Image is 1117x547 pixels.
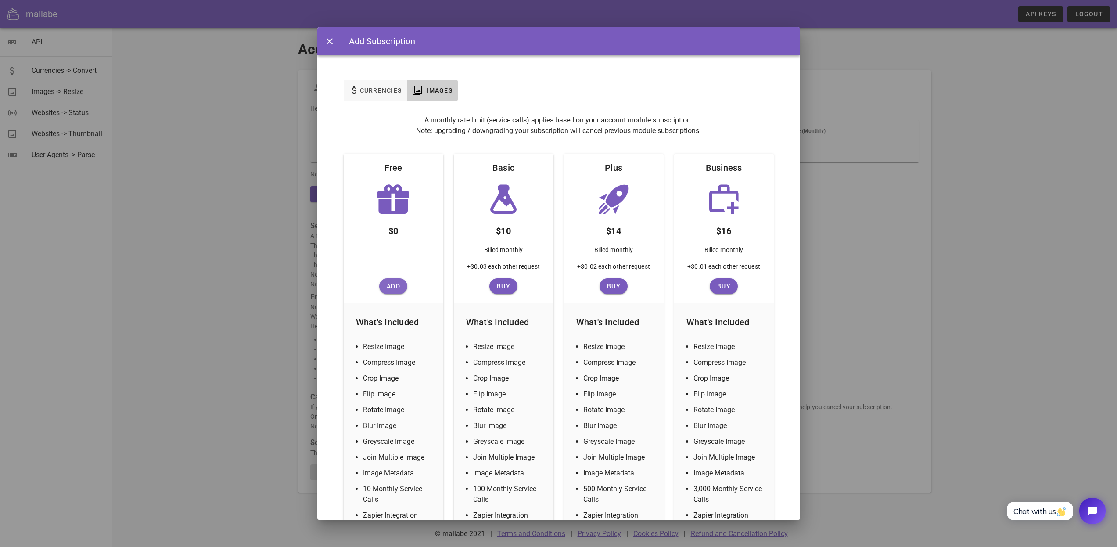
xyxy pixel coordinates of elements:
button: Buy [600,278,628,294]
li: 10 Monthly Service Calls [363,484,435,505]
iframe: Tidio Chat [997,490,1113,532]
li: Rotate Image [583,405,655,415]
li: Compress Image [693,357,765,368]
span: Buy [493,283,514,290]
span: Buy [603,283,624,290]
li: Blur Image [583,421,655,431]
div: What's Included [349,308,438,336]
li: 500 Monthly Service Calls [583,484,655,505]
li: Zapier Integration [583,510,655,521]
li: Resize Image [693,342,765,352]
li: Image Metadata [583,468,655,479]
div: $10 [489,217,518,241]
li: Resize Image [583,342,655,352]
span: Images [426,87,453,94]
li: Flip Image [473,389,545,399]
li: Crop Image [363,373,435,384]
button: Currencies [344,80,407,101]
div: +$0.01 each other request [680,262,767,278]
div: Billed monthly [477,241,530,262]
li: Join Multiple Image [693,452,765,463]
li: Flip Image [583,389,655,399]
button: Add [379,278,407,294]
div: Plus [598,154,629,182]
li: Crop Image [583,373,655,384]
li: Crop Image [693,373,765,384]
span: Add [383,283,404,290]
li: Image Metadata [473,468,545,479]
li: Zapier Integration [473,510,545,521]
li: Flip Image [363,389,435,399]
div: Billed monthly [587,241,640,262]
div: $16 [709,217,738,241]
div: Free [377,154,409,182]
li: Greyscale Image [693,436,765,447]
li: Image Metadata [363,468,435,479]
div: Basic [485,154,521,182]
div: What's Included [459,308,548,336]
li: Blur Image [693,421,765,431]
div: Add Subscription [340,35,415,48]
li: Image Metadata [693,468,765,479]
li: Zapier Integration [363,510,435,521]
li: Rotate Image [693,405,765,415]
button: Buy [710,278,738,294]
li: 3,000 Monthly Service Calls [693,484,765,505]
li: Resize Image [473,342,545,352]
li: Blur Image [363,421,435,431]
li: Greyscale Image [363,436,435,447]
li: Compress Image [363,357,435,368]
li: Greyscale Image [583,436,655,447]
div: Business [699,154,749,182]
li: Join Multiple Image [363,452,435,463]
button: Buy [489,278,517,294]
li: Resize Image [363,342,435,352]
div: +$0.02 each other request [570,262,657,278]
li: Blur Image [473,421,545,431]
button: Images [407,80,458,101]
li: Greyscale Image [473,436,545,447]
span: Buy [713,283,734,290]
div: $14 [599,217,628,241]
div: Billed monthly [697,241,750,262]
li: 100 Monthly Service Calls [473,484,545,505]
li: Flip Image [693,389,765,399]
li: Compress Image [583,357,655,368]
li: Rotate Image [363,405,435,415]
div: +$0.03 each other request [460,262,547,278]
p: A monthly rate limit (service calls) applies based on your account module subscription. Note: upg... [344,115,774,136]
div: What's Included [679,308,769,336]
div: What's Included [569,308,658,336]
li: Zapier Integration [693,510,765,521]
div: $0 [381,217,406,241]
li: Compress Image [473,357,545,368]
li: Rotate Image [473,405,545,415]
li: Crop Image [473,373,545,384]
li: Join Multiple Image [583,452,655,463]
li: Join Multiple Image [473,452,545,463]
span: Currencies [359,87,402,94]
